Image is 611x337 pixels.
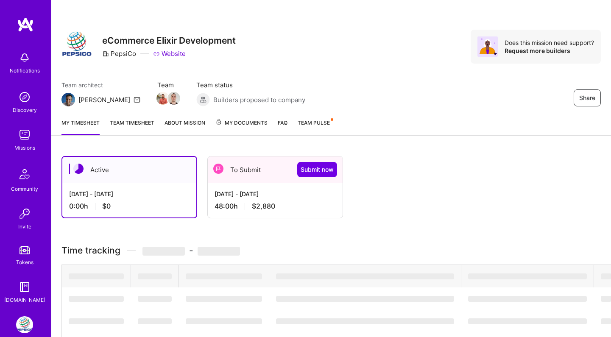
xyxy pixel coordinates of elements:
[186,296,262,302] span: ‌
[110,118,154,135] a: Team timesheet
[11,184,38,193] div: Community
[138,318,172,324] span: ‌
[138,296,172,302] span: ‌
[17,17,34,32] img: logo
[186,273,262,279] span: ‌
[73,164,84,174] img: Active
[153,49,186,58] a: Website
[138,273,172,279] span: ‌
[69,318,124,324] span: ‌
[69,202,190,211] div: 0:00 h
[298,118,332,135] a: Team Pulse
[16,89,33,106] img: discovery
[477,36,498,57] img: Avatar
[157,81,179,89] span: Team
[16,205,33,222] img: Invite
[134,96,140,103] i: icon Mail
[69,296,124,302] span: ‌
[468,318,587,324] span: ‌
[196,81,305,89] span: Team status
[102,50,109,57] i: icon CompanyGray
[69,273,124,279] span: ‌
[142,247,185,256] span: ‌
[61,30,92,60] img: Company Logo
[14,164,35,184] img: Community
[14,143,35,152] div: Missions
[301,165,334,174] span: Submit now
[14,316,35,333] a: PepsiCo: eCommerce Elixir Development
[157,91,168,106] a: Team Member Avatar
[61,93,75,106] img: Team Architect
[468,296,587,302] span: ‌
[102,49,136,58] div: PepsiCo
[69,189,190,198] div: [DATE] - [DATE]
[215,118,268,135] a: My Documents
[196,93,210,106] img: Builders proposed to company
[215,118,268,128] span: My Documents
[505,47,594,55] div: Request more builders
[61,118,100,135] a: My timesheet
[16,126,33,143] img: teamwork
[142,245,240,256] span: -
[252,202,275,211] span: $2,880
[20,246,30,254] img: tokens
[168,91,179,106] a: Team Member Avatar
[574,89,601,106] button: Share
[156,92,169,105] img: Team Member Avatar
[102,202,111,211] span: $0
[18,222,31,231] div: Invite
[579,94,595,102] span: Share
[276,318,454,324] span: ‌
[276,273,454,279] span: ‌
[16,279,33,295] img: guide book
[278,118,287,135] a: FAQ
[4,295,45,304] div: [DOMAIN_NAME]
[215,189,336,198] div: [DATE] - [DATE]
[208,156,343,183] div: To Submit
[16,49,33,66] img: bell
[61,245,601,256] h3: Time tracking
[297,162,337,177] button: Submit now
[102,35,236,46] h3: eCommerce Elixir Development
[505,39,594,47] div: Does this mission need support?
[213,95,305,104] span: Builders proposed to company
[62,157,196,183] div: Active
[165,118,205,135] a: About Mission
[13,106,37,114] div: Discovery
[215,202,336,211] div: 48:00 h
[10,66,40,75] div: Notifications
[186,318,262,324] span: ‌
[167,92,180,105] img: Team Member Avatar
[213,164,223,174] img: To Submit
[78,95,130,104] div: [PERSON_NAME]
[276,296,454,302] span: ‌
[298,120,330,126] span: Team Pulse
[16,316,33,333] img: PepsiCo: eCommerce Elixir Development
[16,258,33,267] div: Tokens
[468,273,587,279] span: ‌
[61,81,140,89] span: Team architect
[198,247,240,256] span: ‌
